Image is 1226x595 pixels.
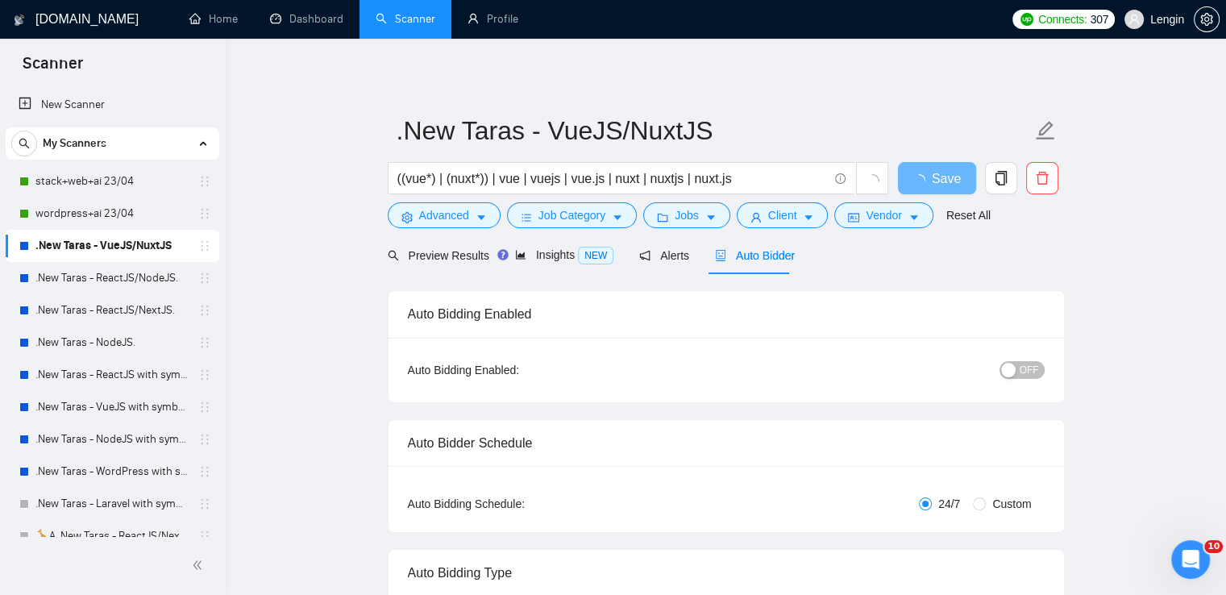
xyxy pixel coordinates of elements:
[612,211,623,223] span: caret-down
[35,359,189,391] a: .New Taras - ReactJS with symbols
[35,230,189,262] a: .New Taras - VueJS/NuxtJS
[1194,13,1220,26] a: setting
[6,89,219,121] li: New Scanner
[705,211,717,223] span: caret-down
[198,401,211,414] span: holder
[643,202,730,228] button: folderJobscaret-down
[35,488,189,520] a: .New Taras - Laravel with symbols
[1171,540,1210,579] iframe: Intercom live chat
[12,138,36,149] span: search
[834,202,933,228] button: idcardVendorcaret-down
[198,239,211,252] span: holder
[11,131,37,156] button: search
[932,169,961,189] span: Save
[515,249,526,260] span: area-chart
[468,12,518,26] a: userProfile
[946,206,991,224] a: Reset All
[198,175,211,188] span: holder
[715,250,726,261] span: robot
[388,249,489,262] span: Preview Results
[43,127,106,160] span: My Scanners
[408,495,620,513] div: Auto Bidding Schedule:
[397,169,828,189] input: Search Freelance Jobs...
[986,495,1037,513] span: Custom
[198,272,211,285] span: holder
[198,336,211,349] span: holder
[750,211,762,223] span: user
[198,497,211,510] span: holder
[986,171,1016,185] span: copy
[476,211,487,223] span: caret-down
[835,173,846,184] span: info-circle
[848,211,859,223] span: idcard
[1195,13,1219,26] span: setting
[35,391,189,423] a: .New Taras - VueJS with symbols
[192,557,208,573] span: double-left
[35,327,189,359] a: .New Taras - NodeJS.
[521,211,532,223] span: bars
[803,211,814,223] span: caret-down
[912,174,932,187] span: loading
[270,12,343,26] a: dashboardDashboard
[35,165,189,198] a: stack+web+ai 23/04
[898,162,976,194] button: Save
[198,530,211,543] span: holder
[35,198,189,230] a: wordpress+ai 23/04
[675,206,699,224] span: Jobs
[737,202,829,228] button: userClientcaret-down
[397,110,1032,151] input: Scanner name...
[35,423,189,456] a: .New Taras - NodeJS with symbols
[1026,162,1058,194] button: delete
[1020,13,1033,26] img: upwork-logo.png
[14,7,25,33] img: logo
[35,456,189,488] a: .New Taras - WordPress with symbols
[1027,171,1058,185] span: delete
[408,361,620,379] div: Auto Bidding Enabled:
[401,211,413,223] span: setting
[198,368,211,381] span: holder
[1035,120,1056,141] span: edit
[1038,10,1087,28] span: Connects:
[19,89,206,121] a: New Scanner
[408,291,1045,337] div: Auto Bidding Enabled
[538,206,605,224] span: Job Category
[1128,14,1140,25] span: user
[578,247,613,264] span: NEW
[715,249,795,262] span: Auto Bidder
[1194,6,1220,32] button: setting
[639,250,650,261] span: notification
[1090,10,1108,28] span: 307
[866,206,901,224] span: Vendor
[1020,361,1039,379] span: OFF
[639,249,689,262] span: Alerts
[198,207,211,220] span: holder
[376,12,435,26] a: searchScanner
[35,520,189,552] a: 🦒A .New Taras - ReactJS/NextJS usual 23/04
[657,211,668,223] span: folder
[419,206,469,224] span: Advanced
[932,495,966,513] span: 24/7
[515,248,613,261] span: Insights
[388,250,399,261] span: search
[496,248,510,262] div: Tooltip anchor
[35,294,189,327] a: .New Taras - ReactJS/NextJS.
[768,206,797,224] span: Client
[10,52,96,85] span: Scanner
[865,174,879,189] span: loading
[408,420,1045,466] div: Auto Bidder Schedule
[35,262,189,294] a: .New Taras - ReactJS/NodeJS.
[1204,540,1223,553] span: 10
[198,304,211,317] span: holder
[908,211,920,223] span: caret-down
[198,433,211,446] span: holder
[507,202,637,228] button: barsJob Categorycaret-down
[985,162,1017,194] button: copy
[388,202,501,228] button: settingAdvancedcaret-down
[189,12,238,26] a: homeHome
[198,465,211,478] span: holder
